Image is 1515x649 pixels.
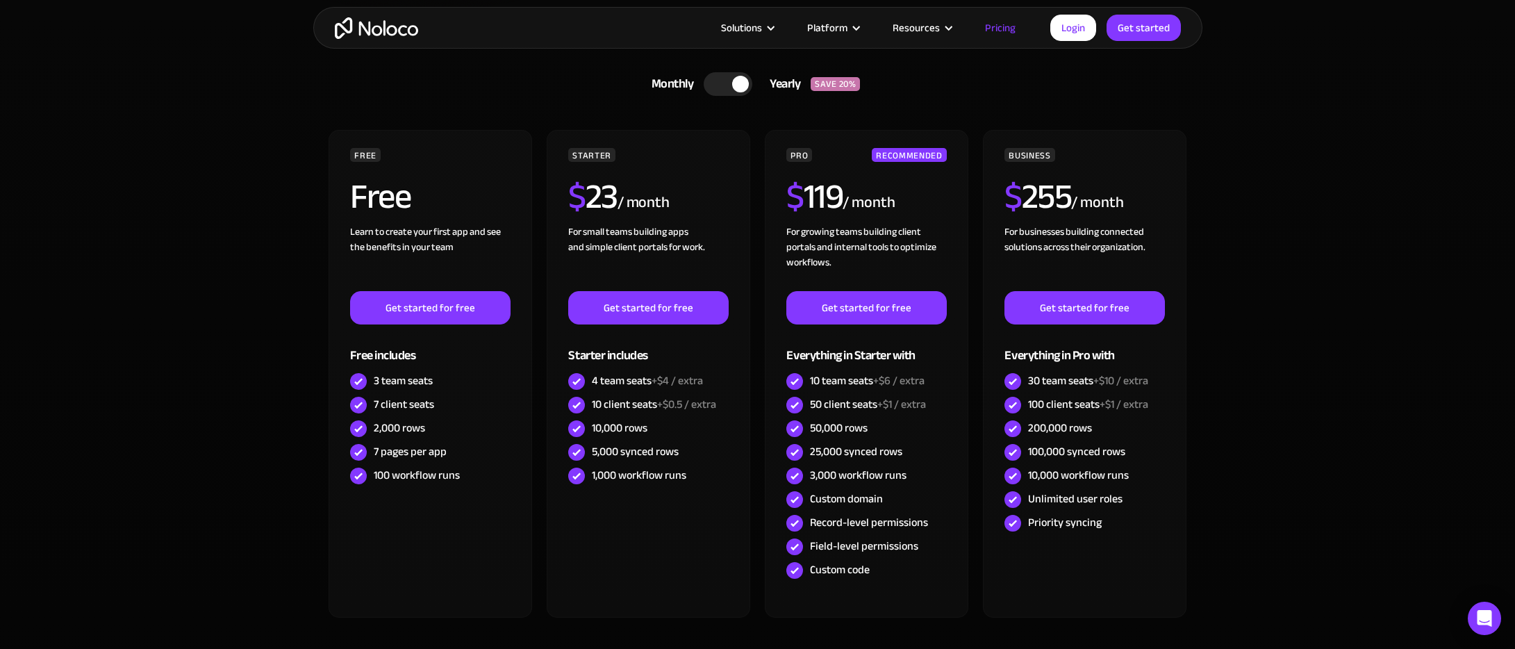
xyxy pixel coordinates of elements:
[872,148,946,162] div: RECOMMENDED
[810,539,918,554] div: Field-level permissions
[335,17,418,39] a: home
[350,324,510,370] div: Free includes
[810,562,870,577] div: Custom code
[1107,15,1181,41] a: Get started
[843,192,895,214] div: / month
[1028,515,1102,530] div: Priority syncing
[350,291,510,324] a: Get started for free
[568,291,728,324] a: Get started for free
[374,420,425,436] div: 2,000 rows
[652,370,703,391] span: +$4 / extra
[811,77,860,91] div: SAVE 20%
[786,324,946,370] div: Everything in Starter with
[1004,179,1071,214] h2: 255
[968,19,1033,37] a: Pricing
[1004,324,1164,370] div: Everything in Pro with
[873,370,925,391] span: +$6 / extra
[350,179,411,214] h2: Free
[810,444,902,459] div: 25,000 synced rows
[374,468,460,483] div: 100 workflow runs
[1004,148,1054,162] div: BUSINESS
[618,192,670,214] div: / month
[810,515,928,530] div: Record-level permissions
[704,19,790,37] div: Solutions
[786,148,812,162] div: PRO
[592,444,679,459] div: 5,000 synced rows
[592,373,703,388] div: 4 team seats
[1468,602,1501,635] div: Open Intercom Messenger
[1004,291,1164,324] a: Get started for free
[592,397,716,412] div: 10 client seats
[1004,164,1022,229] span: $
[810,397,926,412] div: 50 client seats
[810,373,925,388] div: 10 team seats
[810,468,906,483] div: 3,000 workflow runs
[568,148,615,162] div: STARTER
[1050,15,1096,41] a: Login
[1028,373,1148,388] div: 30 team seats
[568,324,728,370] div: Starter includes
[877,394,926,415] span: +$1 / extra
[786,164,804,229] span: $
[350,224,510,291] div: Learn to create your first app and see the benefits in your team ‍
[657,394,716,415] span: +$0.5 / extra
[592,420,647,436] div: 10,000 rows
[592,468,686,483] div: 1,000 workflow runs
[752,74,811,95] div: Yearly
[875,19,968,37] div: Resources
[810,420,868,436] div: 50,000 rows
[810,491,883,507] div: Custom domain
[568,179,618,214] h2: 23
[1071,192,1123,214] div: / month
[786,291,946,324] a: Get started for free
[1093,370,1148,391] span: +$10 / extra
[1028,444,1125,459] div: 100,000 synced rows
[568,224,728,291] div: For small teams building apps and simple client portals for work. ‍
[1028,468,1129,483] div: 10,000 workflow runs
[634,74,704,95] div: Monthly
[786,224,946,291] div: For growing teams building client portals and internal tools to optimize workflows.
[1028,420,1092,436] div: 200,000 rows
[1100,394,1148,415] span: +$1 / extra
[374,373,433,388] div: 3 team seats
[721,19,762,37] div: Solutions
[374,444,447,459] div: 7 pages per app
[893,19,940,37] div: Resources
[350,148,381,162] div: FREE
[1004,224,1164,291] div: For businesses building connected solutions across their organization. ‍
[568,164,586,229] span: $
[790,19,875,37] div: Platform
[1028,397,1148,412] div: 100 client seats
[374,397,434,412] div: 7 client seats
[786,179,843,214] h2: 119
[807,19,847,37] div: Platform
[1028,491,1123,507] div: Unlimited user roles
